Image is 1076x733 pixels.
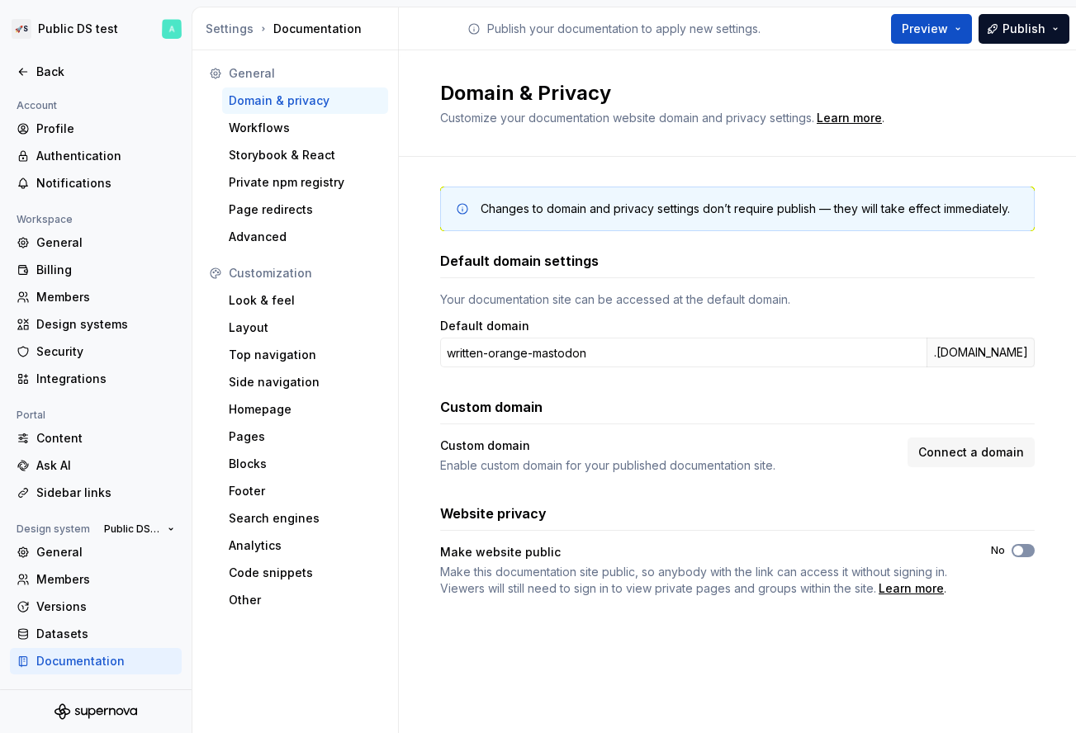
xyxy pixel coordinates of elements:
h3: Custom domain [440,397,543,417]
a: Security [10,338,182,365]
a: Pages [222,423,388,450]
div: Blocks [229,456,382,472]
a: Layout [222,314,388,341]
div: Changes to domain and privacy settings don’t require publish — they will take effect immediately. [481,201,1010,217]
div: Your documentation site can be accessed at the default domain. [440,291,1035,308]
a: Workflows [222,115,388,141]
div: Datasets [36,626,175,642]
a: Blocks [222,451,388,477]
h3: Website privacy [440,504,547,523]
a: Content [10,425,182,452]
div: Footer [229,483,382,499]
button: Connect a domain [908,437,1035,467]
div: Portal [10,405,52,425]
div: Look & feel [229,292,382,309]
label: Default domain [440,318,529,334]
a: Profile [10,116,182,142]
a: Page redirects [222,196,388,223]
div: Design system [10,519,97,539]
label: No [991,544,1005,557]
div: Members [36,571,175,588]
div: Layout [229,319,382,336]
div: Custom domain [440,437,898,454]
a: Homepage [222,396,388,423]
div: Profile [36,121,175,137]
a: Search engines [222,505,388,532]
div: Other [229,592,382,608]
a: Top navigation [222,342,388,368]
a: Analytics [222,532,388,559]
div: Advanced [229,229,382,245]
div: Workspace [10,210,79,229]
div: Account [10,96,64,116]
div: Documentation [206,21,391,37]
div: 🚀S [12,19,31,39]
div: Billing [36,262,175,278]
img: Artem [162,19,182,39]
div: Notifications [36,175,175,192]
svg: Supernova Logo [55,703,137,720]
div: .[DOMAIN_NAME] [927,338,1035,367]
a: Members [10,566,182,593]
div: Design systems [36,316,175,333]
a: General [10,539,182,565]
p: Publish your documentation to apply new settings. [487,21,761,37]
a: Versions [10,593,182,620]
div: Analytics [229,537,382,554]
span: Connect a domain [918,444,1024,461]
a: Documentation [10,648,182,674]
div: Storybook & React [229,147,382,163]
a: Back [10,59,182,85]
button: 🚀SPublic DS testArtem [3,11,188,47]
button: Settings [206,21,254,37]
a: General [10,229,182,256]
div: Members [36,289,175,305]
div: Back [36,64,175,80]
a: Side navigation [222,369,388,395]
a: Ask AI [10,452,182,479]
h2: Domain & Privacy [440,80,1015,106]
div: Security [36,343,175,360]
div: General [36,544,175,560]
div: Public DS test [38,21,118,37]
div: Enable custom domain for your published documentation site. [440,457,898,474]
button: Preview [891,14,972,44]
span: Public DS test [104,523,161,536]
div: Side navigation [229,374,382,390]
div: Homepage [229,401,382,418]
div: Documentation [36,653,175,669]
a: Sidebar links [10,480,182,506]
a: Authentication [10,143,182,169]
div: Sidebar links [36,485,175,501]
a: Notifications [10,170,182,196]
a: Look & feel [222,287,388,314]
div: Private npm registry [229,174,382,191]
span: Customize your documentation website domain and privacy settings. [440,111,814,125]
h3: Default domain settings [440,251,599,271]
div: Versions [36,598,175,615]
span: . [814,112,884,125]
span: Publish [1003,21,1045,37]
div: Page redirects [229,201,382,218]
div: Domain & privacy [229,92,382,109]
div: Pages [229,428,382,445]
div: Ask AI [36,457,175,474]
a: Private npm registry [222,169,388,196]
div: General [36,234,175,251]
a: Storybook & React [222,142,388,168]
a: Learn more [817,110,882,126]
div: Code snippets [229,565,382,581]
div: Top navigation [229,347,382,363]
div: Content [36,430,175,447]
div: General [229,65,382,82]
div: Authentication [36,148,175,164]
div: Make website public [440,544,961,560]
a: Footer [222,478,388,504]
a: Billing [10,257,182,283]
a: Design systems [10,311,182,338]
a: Learn more [879,580,944,597]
